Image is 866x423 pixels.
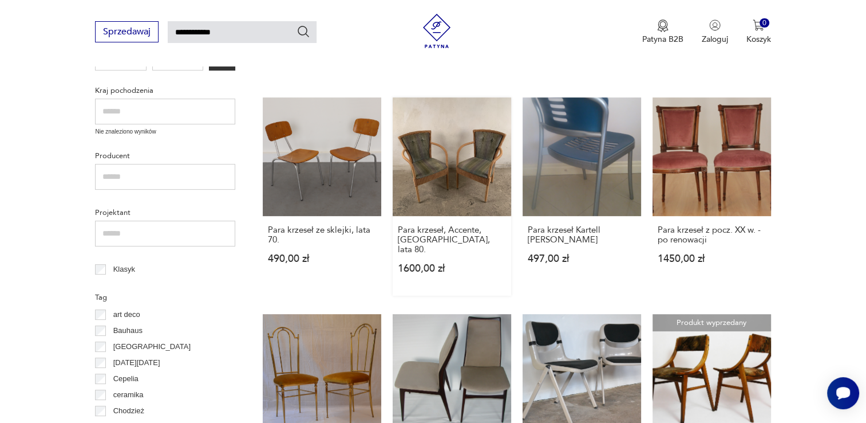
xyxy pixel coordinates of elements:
img: Ikona koszyka [753,19,764,31]
h3: Para krzeseł, Accente, [GEOGRAPHIC_DATA], lata 80. [398,225,506,254]
h3: Para krzeseł z pocz. XX w. - po renowacji [658,225,766,245]
button: Szukaj [296,25,310,38]
p: art deco [113,308,140,321]
p: Cepelia [113,373,139,385]
a: Sprzedawaj [95,29,159,37]
img: Ikona medalu [657,19,669,32]
p: Klasyk [113,263,135,276]
p: Tag [95,291,235,304]
p: Kraj pochodzenia [95,84,235,97]
p: 1450,00 zł [658,254,766,264]
p: Producent [95,150,235,162]
iframe: Smartsupp widget button [827,377,859,409]
p: Bauhaus [113,324,143,337]
p: Projektant [95,206,235,219]
a: Para krzeseł ze sklejki, lata 70.Para krzeseł ze sklejki, lata 70.490,00 zł [263,97,381,296]
p: Nie znaleziono wyników [95,127,235,136]
button: 0Koszyk [746,19,771,45]
img: Ikonka użytkownika [709,19,721,31]
div: 0 [760,18,769,28]
p: 1600,00 zł [398,264,506,273]
h3: Para krzeseł ze sklejki, lata 70. [268,225,376,245]
h3: Para krzeseł Kartell [PERSON_NAME] [528,225,636,245]
p: Zaloguj [702,34,728,45]
img: Patyna - sklep z meblami i dekoracjami vintage [420,14,454,48]
p: [GEOGRAPHIC_DATA] [113,340,191,353]
button: Patyna B2B [642,19,683,45]
p: Patyna B2B [642,34,683,45]
button: Zaloguj [702,19,728,45]
a: Para krzeseł Kartell Vico MagistrettiPara krzeseł Kartell [PERSON_NAME]497,00 zł [523,97,641,296]
p: Chodzież [113,405,144,417]
p: [DATE][DATE] [113,357,160,369]
p: ceramika [113,389,144,401]
a: Para krzeseł z pocz. XX w. - po renowacjiPara krzeseł z pocz. XX w. - po renowacji1450,00 zł [653,97,771,296]
a: Ikona medaluPatyna B2B [642,19,683,45]
button: Sprzedawaj [95,21,159,42]
a: Para krzeseł, Accente, Niemcy, lata 80.Para krzeseł, Accente, [GEOGRAPHIC_DATA], lata 80.1600,00 zł [393,97,511,296]
p: 497,00 zł [528,254,636,264]
p: Koszyk [746,34,771,45]
p: 490,00 zł [268,254,376,264]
